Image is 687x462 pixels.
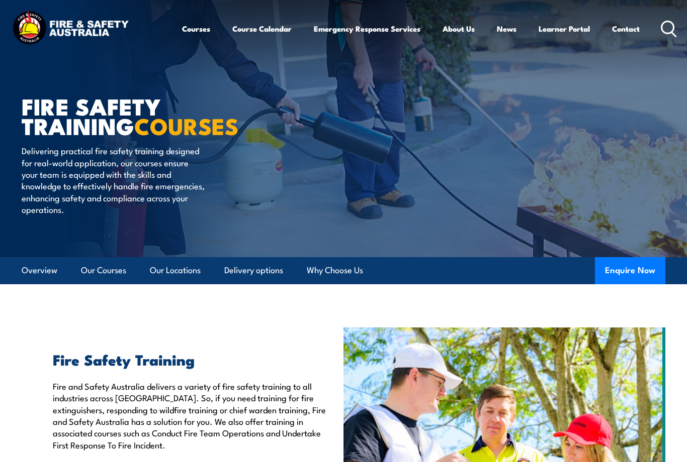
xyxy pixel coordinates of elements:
[539,17,590,41] a: Learner Portal
[443,17,475,41] a: About Us
[224,257,283,284] a: Delivery options
[53,380,328,450] p: Fire and Safety Australia delivers a variety of fire safety training to all industries across [GE...
[182,17,210,41] a: Courses
[595,257,665,284] button: Enquire Now
[150,257,201,284] a: Our Locations
[232,17,292,41] a: Course Calendar
[22,96,270,135] h1: FIRE SAFETY TRAINING
[497,17,517,41] a: News
[612,17,640,41] a: Contact
[81,257,126,284] a: Our Courses
[22,145,205,215] p: Delivering practical fire safety training designed for real-world application, our courses ensure...
[134,108,238,143] strong: COURSES
[53,353,328,366] h2: Fire Safety Training
[307,257,363,284] a: Why Choose Us
[22,257,57,284] a: Overview
[314,17,420,41] a: Emergency Response Services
